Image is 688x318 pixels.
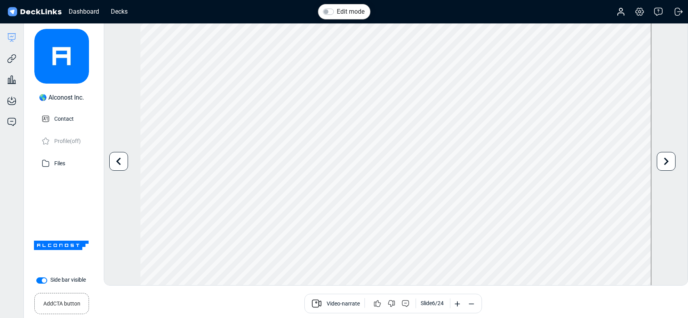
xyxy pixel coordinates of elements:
label: Edit mode [337,7,364,16]
img: avatar [34,29,89,84]
div: Decks [107,7,132,16]
div: Dashboard [65,7,103,16]
img: DeckLinks [6,6,63,18]
label: Side bar visible [50,276,86,284]
div: 🌎 Alconost Inc. [39,93,84,102]
p: Files [54,158,65,168]
img: Company Banner [34,218,89,273]
p: Profile (off) [54,136,81,145]
span: Video-narrate [327,300,360,309]
div: Slide 6 / 24 [421,299,444,307]
small: Add CTA button [43,297,80,308]
p: Contact [54,113,74,123]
